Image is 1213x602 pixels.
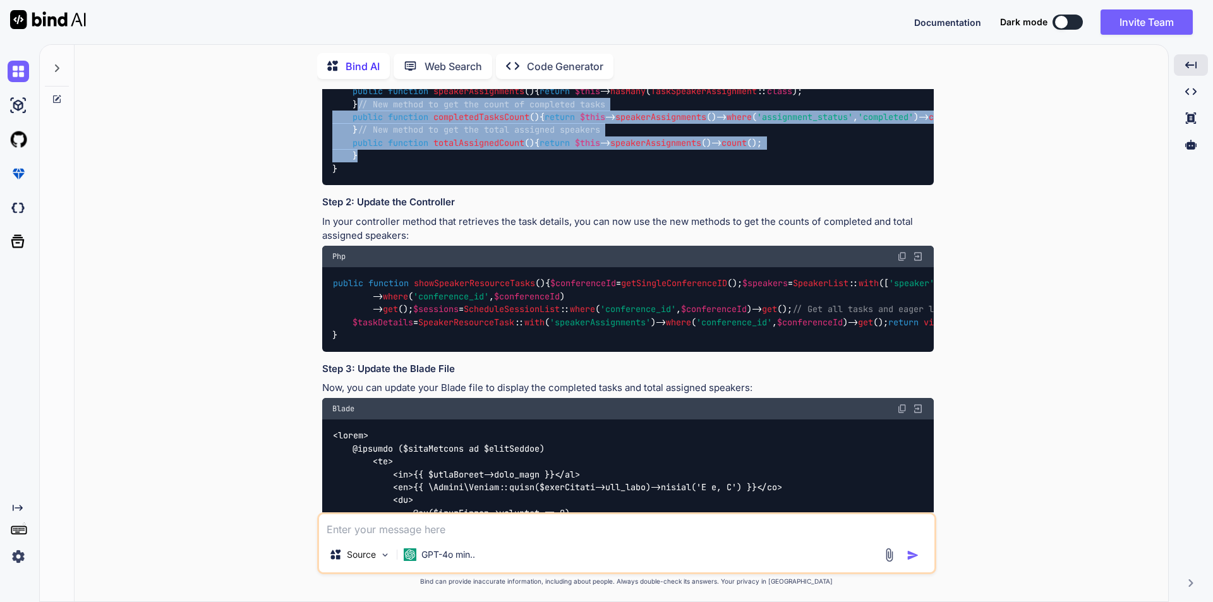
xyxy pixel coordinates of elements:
span: public [353,137,383,148]
span: function [388,137,428,148]
button: Invite Team [1101,9,1193,35]
span: get [858,316,873,328]
span: 'assignment_status' [757,111,853,123]
span: public [333,278,363,289]
span: // New method to get the count of completed tasks [358,99,605,110]
span: function [388,111,428,123]
p: Bind can provide inaccurate information, including about people. Always double-check its answers.... [317,577,936,586]
span: ScheduleSessionList [464,304,560,315]
img: ai-studio [8,95,29,116]
span: getSingleConferenceID [621,278,727,289]
img: premium [8,163,29,184]
span: get [383,304,398,315]
img: attachment [882,548,896,562]
img: Bind AI [10,10,86,29]
span: where [383,291,408,302]
span: $speakers [742,278,788,289]
span: function [388,86,428,97]
span: Dark mode [1000,16,1047,28]
span: ( ) [388,111,540,123]
span: return [540,137,570,148]
span: where [727,111,752,123]
span: speakerAssignments [610,137,701,148]
span: $this [580,111,605,123]
p: Bind AI [346,59,380,74]
span: with [859,278,879,289]
span: ( ) [368,278,545,289]
h3: Step 2: Update the Controller [322,195,934,210]
span: $conferenceId [494,291,560,302]
span: speakerAssignments [433,86,524,97]
span: SpeakerList [793,278,848,289]
span: count [929,111,954,123]
span: class [767,86,792,97]
p: GPT-4o min.. [421,548,475,561]
span: $conferenceId [681,304,747,315]
img: icon [907,549,919,562]
span: $this [575,137,600,148]
img: copy [897,404,907,414]
img: Open in Browser [912,251,924,262]
span: 'conference_id' [600,304,676,315]
span: // Get all tasks and eager load the speaker assignments [792,304,1070,315]
span: Php [332,251,346,262]
button: Documentation [914,16,981,29]
span: return [888,316,919,328]
img: Open in Browser [912,403,924,414]
img: copy [897,251,907,262]
span: // New method to get the total assigned speakers [358,124,600,136]
span: Documentation [914,17,981,28]
span: SpeakerResourceTask [418,316,514,328]
p: Code Generator [527,59,603,74]
span: ( ) [388,86,534,97]
span: TaskSpeakerAssignment [651,86,757,97]
span: with [524,316,545,328]
span: speakerAssignments [615,111,706,123]
span: 'completed' [858,111,914,123]
span: where [570,304,595,315]
span: return [540,86,570,97]
span: $conferenceId [777,316,843,328]
img: GPT-4o mini [404,548,416,561]
span: 'conference_id' [413,291,489,302]
span: 'speakerAssignments' [550,316,651,328]
span: hasMany [610,86,646,97]
span: return [545,111,575,123]
span: $taskDetails [353,316,413,328]
span: Blade [332,404,354,414]
span: function [368,278,409,289]
span: $sessions [413,304,459,315]
p: Source [347,548,376,561]
h3: Step 3: Update the Blade File [322,362,934,376]
span: 'speaker' [889,278,934,289]
span: showSpeakerResourceTasks [414,278,535,289]
img: chat [8,61,29,82]
img: settings [8,546,29,567]
span: view [924,316,944,328]
p: Now, you can update your Blade file to display the completed tasks and total assigned speakers: [322,381,934,395]
span: totalAssignedCount [433,137,524,148]
span: $this [575,86,600,97]
img: githubLight [8,129,29,150]
span: $conferenceId [550,278,616,289]
p: Web Search [425,59,482,74]
img: darkCloudIdeIcon [8,197,29,219]
span: count [721,137,747,148]
span: get [762,304,777,315]
span: public [353,86,383,97]
span: where [666,316,691,328]
span: completedTasksCount [433,111,529,123]
span: public [353,111,383,123]
img: Pick Models [380,550,390,560]
p: In your controller method that retrieves the task details, you can now use the new methods to get... [322,215,934,243]
span: ( ) [388,137,534,148]
span: 'conference_id' [696,316,772,328]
